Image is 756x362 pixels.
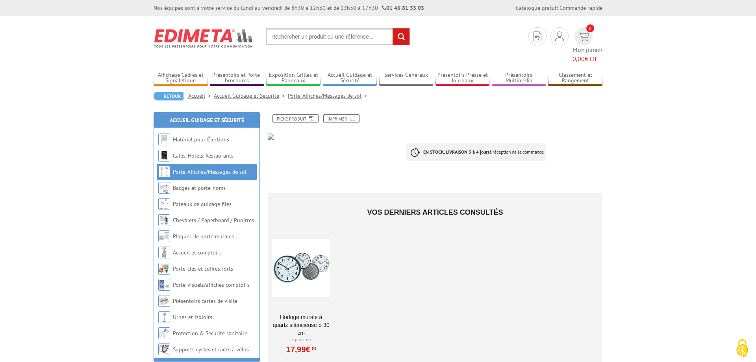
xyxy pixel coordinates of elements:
img: Matériel pour Élections [158,134,170,145]
a: Commande rapide [560,4,602,11]
a: Supports cycles et racks à vélos [173,346,249,353]
span: 0,00 [573,55,585,63]
a: 17,99€HT [286,347,316,352]
a: Accueil Guidage et Sécurité [214,92,288,99]
a: Porte-clés et coffres-forts [173,265,233,272]
a: Badges et porte-noms [173,184,226,191]
img: devis rapide [555,32,564,41]
a: Porte-visuels/affiches comptoirs [173,281,250,288]
a: Exposition Grilles et Panneaux [266,72,321,85]
img: devis rapide [578,32,589,41]
a: devis rapide 0 Mon panier 0,00€ HT [573,27,602,63]
a: Présentoirs cartes de visite [173,297,237,304]
button: Cookies (fenêtre modale) [728,335,756,362]
img: Badges et porte-noms [158,182,170,194]
input: Rechercher un produit ou une référence... [266,28,410,45]
img: Porte-Affiches/Messages de sol [158,166,170,178]
a: Présentoirs et Porte-brochures [210,72,264,85]
a: Affichage Cadres et Signalétique [154,72,208,85]
a: Poteaux de guidage files [173,200,232,208]
img: Plaques de porte murales [158,230,170,242]
a: Cafés, Hôtels, Restaurants [173,152,233,159]
a: Présentoirs Multimédia [492,72,546,85]
a: Présentoirs Presse et Journaux [435,72,490,85]
a: Porte-Affiches/Messages de sol [173,168,246,175]
sup: HT [310,345,316,351]
span: 0 [586,24,594,32]
a: Accueil Guidage et Sécurité [323,72,377,85]
strong: EN STOCK, LIVRAISON 3 à 4 jours [423,149,489,155]
div: Nos équipes sont à votre service du lundi au vendredi de 8h30 à 12h30 et de 13h30 à 17h30 [154,4,424,12]
span: € HT [573,54,602,63]
a: Imprimer [323,114,359,123]
p: à réception de la commande [406,143,546,161]
img: Chevalets / Paperboard / Pupitres [158,214,170,226]
img: Accueil et comptoirs [158,247,170,258]
a: Protection & Sécurité sanitaire [173,330,247,337]
a: Retour [154,92,183,100]
img: Cookies (fenêtre modale) [732,338,752,358]
a: Services Généraux [379,72,434,85]
a: Horloge murale à quartz silencieuse Ø 30 cm [272,313,330,337]
strong: 01 46 81 33 03 [382,4,424,11]
a: Catalogue gratuit [516,4,558,11]
a: Classement et Rangement [548,72,602,85]
img: Porte-visuels/affiches comptoirs [158,279,170,291]
img: Cafés, Hôtels, Restaurants [158,150,170,162]
span: Vos derniers articles consultés [367,208,503,216]
a: Chevalets / Paperboard / Pupitres [173,217,254,224]
img: Poteaux de guidage files [158,198,170,210]
img: Edimeta [154,24,254,53]
div: | [516,4,602,12]
input: rechercher [393,28,409,45]
img: Présentoirs cartes de visite [158,295,170,307]
img: devis rapide [534,32,541,41]
p: À partir de [272,337,330,343]
a: Accueil et comptoirs [173,249,222,256]
span: Mon panier [573,45,602,63]
a: Accueil Guidage et Sécurité [170,117,244,124]
img: Porte-clés et coffres-forts [158,263,170,275]
a: Matériel pour Élections [173,136,229,143]
a: Accueil [188,92,214,99]
a: Fiche produit [272,114,319,123]
a: Plaques de porte murales [173,233,234,240]
a: Urnes et isoloirs [173,314,212,321]
a: Porte-Affiches/Messages de sol [288,92,370,99]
